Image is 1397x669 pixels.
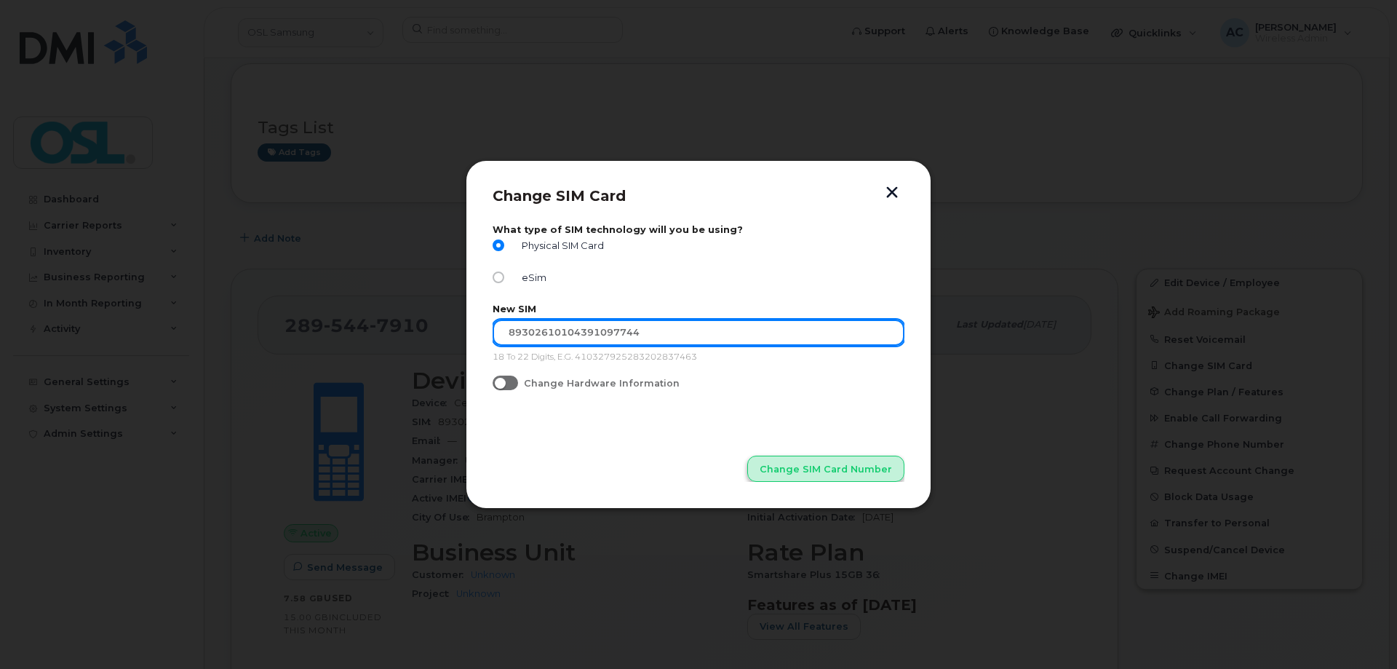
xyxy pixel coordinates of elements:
[760,462,892,476] span: Change SIM Card Number
[516,272,546,283] span: eSim
[493,187,626,205] span: Change SIM Card
[493,240,504,251] input: Physical SIM Card
[524,378,680,389] span: Change Hardware Information
[493,272,504,283] input: eSim
[493,224,904,235] label: What type of SIM technology will you be using?
[493,376,504,387] input: Change Hardware Information
[747,456,904,482] button: Change SIM Card Number
[493,304,904,314] label: New SIM
[493,320,904,346] input: Input Your New SIM Number
[493,352,904,363] p: 18 To 22 Digits, E.G. 410327925283202837463
[516,240,604,251] span: Physical SIM Card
